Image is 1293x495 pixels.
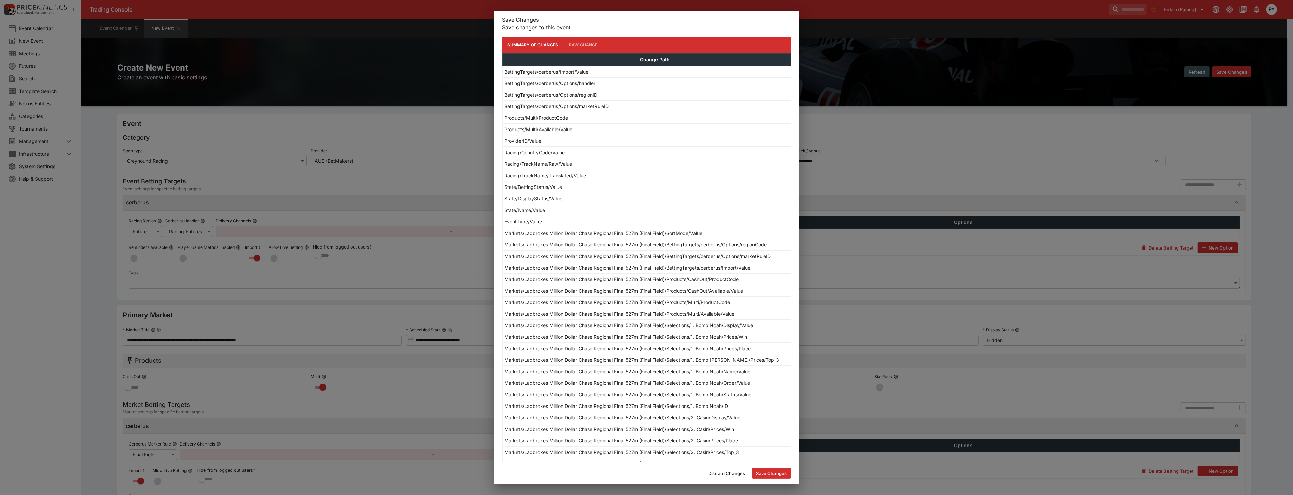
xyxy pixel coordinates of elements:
[505,402,728,410] p: Markets/Ladbrokes Million Dollar Chase Regional Final 527m (Final Field)/Selections/1. Bomb Noah/ID
[505,264,751,271] p: Markets/Ladbrokes Million Dollar Chase Regional Final 527m (Final Field)/BettingTargets/cerberus/...
[505,425,734,433] p: Markets/Ladbrokes Million Dollar Chase Regional Final 527m (Final Field)/Selections/2. Casiri/Pri...
[505,253,771,260] p: Markets/Ladbrokes Million Dollar Chase Regional Final 527m (Final Field)/BettingTargets/cerberus/...
[505,80,596,87] p: BettingTargets/cerberus/Options/handler
[505,114,568,121] p: Products/Multi/ProductCode
[505,230,703,237] p: Markets/Ladbrokes Million Dollar Chase Regional Final 527m (Final Field)/SortMode/Value
[505,172,586,179] p: Racing/TrackName/Translated/Value
[505,322,753,329] p: Markets/Ladbrokes Million Dollar Chase Regional Final 527m (Final Field)/Selections/1. Bomb Noah/...
[505,437,738,444] p: Markets/Ladbrokes Million Dollar Chase Regional Final 527m (Final Field)/Selections/2. Casiri/Pri...
[505,310,735,317] p: Markets/Ladbrokes Million Dollar Chase Regional Final 527m (Final Field)/Products/Multi/Available...
[502,53,807,66] th: Change Path
[704,468,749,479] button: Discard Changes
[505,195,563,202] p: State/DisplayStatus/Value
[752,468,791,479] button: Save Changes
[505,345,751,352] p: Markets/Ladbrokes Million Dollar Chase Regional Final 527m (Final Field)/Selections/1. Bomb Noah/...
[505,379,750,387] p: Markets/Ladbrokes Million Dollar Chase Regional Final 527m (Final Field)/Selections/1. Bomb Noah/...
[505,91,598,98] p: BettingTargets/cerberus/Options/regionID
[505,460,738,467] p: Markets/Ladbrokes Million Dollar Chase Regional Final 527m (Final Field)/Selections/2. Casiri/Nam...
[505,333,747,340] p: Markets/Ladbrokes Million Dollar Chase Regional Final 527m (Final Field)/Selections/1. Bomb Noah/...
[505,449,739,456] p: Markets/Ladbrokes Million Dollar Chase Regional Final 527m (Final Field)/Selections/2. Casiri/Pri...
[505,391,752,398] p: Markets/Ladbrokes Million Dollar Chase Regional Final 527m (Final Field)/Selections/1. Bomb Noah/...
[505,218,542,225] p: EventType/Value
[505,368,751,375] p: Markets/Ladbrokes Million Dollar Chase Regional Final 527m (Final Field)/Selections/1. Bomb Noah/...
[505,183,562,191] p: State/BettingStatus/Value
[502,16,791,23] h6: Save Changes
[505,299,730,306] p: Markets/Ladbrokes Million Dollar Chase Regional Final 527m (Final Field)/Products/Multi/ProductCode
[505,287,743,294] p: Markets/Ladbrokes Million Dollar Chase Regional Final 527m (Final Field)/Products/CashOut/Availab...
[502,23,791,32] p: Save changes to this event.
[505,356,779,363] p: Markets/Ladbrokes Million Dollar Chase Regional Final 527m (Final Field)/Selections/1. Bomb [PERS...
[505,241,767,248] p: Markets/Ladbrokes Million Dollar Chase Regional Final 527m (Final Field)/BettingTargets/cerberus/...
[505,137,542,144] p: ProviderID/Value
[505,206,545,214] p: State/Name/Value
[505,126,573,133] p: Products/Multi/Available/Value
[505,414,741,421] p: Markets/Ladbrokes Million Dollar Chase Regional Final 527m (Final Field)/Selections/2. Casiri/Dis...
[505,160,572,167] p: Racing/TrackName/Raw/Value
[505,149,565,156] p: Racing/CountryCode/Value
[505,276,739,283] p: Markets/Ladbrokes Million Dollar Chase Regional Final 527m (Final Field)/Products/CashOut/Product...
[564,37,603,53] button: Raw Change
[502,37,564,53] button: Summary of Changes
[505,68,589,75] p: BettingTargets/cerberus/Import/Value
[505,103,609,110] p: BettingTargets/cerberus/Options/marketRuleID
